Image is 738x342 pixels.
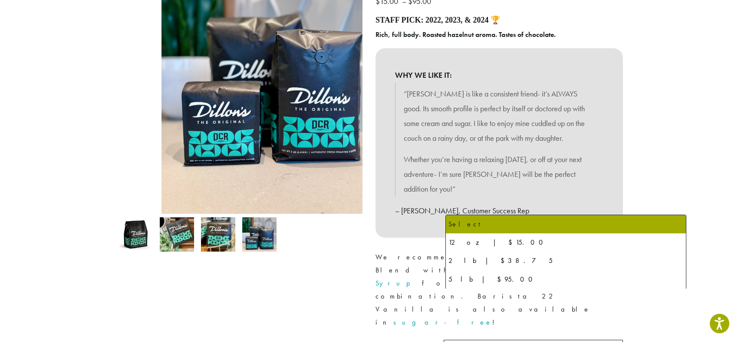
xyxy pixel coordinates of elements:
div: 5 lb | $95.00 [448,273,684,286]
h4: Staff Pick: 2022, 2023, & 2024 🏆 [376,16,623,25]
p: – [PERSON_NAME], Customer Success Rep [395,203,603,218]
p: Whether you’re having a relaxing [DATE], or off at your next adventure- I’m sure [PERSON_NAME] wi... [404,152,595,196]
b: WHY WE LIKE IT: [395,68,603,83]
div: 2 lb | $38.75 [448,254,684,267]
img: Dillons - Image 3 [201,217,235,252]
div: 12 oz | $15.00 [448,236,684,249]
p: We recommend pairing Dillons Blend with for a dynamite flavor combination. Barista 22 Vanilla is ... [376,251,623,329]
a: sugar-free [393,318,492,327]
p: “[PERSON_NAME] is like a consistent friend- it’s ALWAYS good. Its smooth profile is perfect by it... [404,86,595,145]
img: Dillons - Image 4 [242,217,277,252]
a: Barista 22 Vanilla Syrup [376,266,608,288]
img: Dillons [119,217,153,252]
b: Rich, full body. Roasted hazelnut aroma. Tastes of chocolate. [376,30,556,39]
img: Dillons - Image 2 [160,217,194,252]
li: Select [446,215,686,233]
